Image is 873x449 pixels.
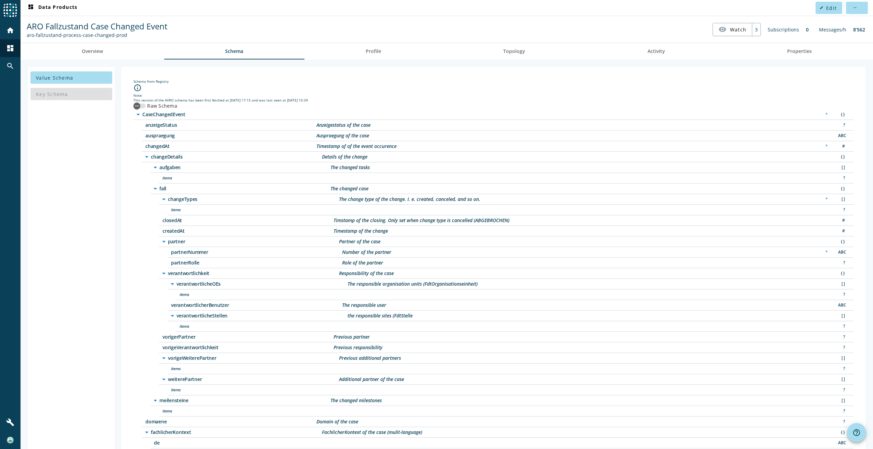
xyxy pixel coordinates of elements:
[133,93,854,98] div: Note:
[835,281,848,288] div: Array
[835,238,848,245] div: Object
[718,25,727,33] mat-icon: visibility
[7,437,14,444] img: 880e6792efa37c8cb7af52d77f5da8cc
[27,4,35,12] mat-icon: dashboard
[151,185,159,193] i: arrow_drop_down
[151,163,159,172] i: arrow_drop_down
[162,409,334,413] span: /changeDetails/meilensteine/items
[803,23,812,36] div: 0
[787,49,812,54] span: Properties
[159,186,330,191] span: /changeDetails/fall
[168,356,339,360] span: /changeDetails/fall/vorigeWeiterePartner
[835,196,848,203] div: Array
[835,206,848,214] div: Unknown
[339,356,401,360] div: Description
[145,123,316,127] span: /anzeigeStatus
[36,74,73,81] span: Value Schema
[334,229,388,233] div: Description
[822,143,831,150] div: Required
[171,250,342,255] span: /changeDetails/fall/partner/partnerNummer
[822,196,831,203] div: Required
[6,418,14,426] mat-icon: build
[168,312,177,320] i: arrow_drop_down
[835,334,848,341] div: Unknown
[154,440,325,445] span: /fachlicherKontext/de
[330,165,370,170] div: Description
[835,376,848,383] div: Array
[342,303,386,308] div: Description
[162,176,334,180] span: /changeDetails/aufgaben/items
[835,270,848,277] div: Object
[142,112,313,117] span: /
[339,197,480,202] div: Description
[3,3,17,17] img: spoud-logo.svg
[133,79,854,84] div: Schema from Registry
[339,377,404,382] div: Description
[151,154,322,159] span: /changeDetails
[835,143,848,150] div: Number
[162,345,334,350] span: /changeDetails/fall/vorigeVerantwortlichkeit
[348,282,478,286] div: Description
[835,386,848,394] div: Unknown
[6,26,14,35] mat-icon: home
[835,344,848,351] div: Unknown
[853,6,857,10] mat-icon: more_horiz
[816,23,850,36] div: Messages/h
[27,32,168,38] div: Kafka Topic: aro-fallzustand-process-case-changed-prod
[835,164,848,171] div: Array
[730,24,746,36] span: Watch
[330,398,382,403] div: Description
[168,239,339,244] span: /changeDetails/fall/partner
[168,271,339,276] span: /changeDetails/fall/verantwortlichkeit
[159,398,330,403] span: /changeDetails/meilensteine
[225,49,243,54] span: Schema
[143,428,151,436] i: arrow_drop_down
[316,144,396,149] div: Description
[162,335,334,339] span: /changeDetails/fall/vorigerPartner
[145,133,316,138] span: /auspraegung
[835,111,848,118] div: Object
[334,335,370,339] div: Description
[162,229,334,233] span: /changeDetails/fall/createdAt
[342,260,383,265] div: Description
[151,396,159,405] i: arrow_drop_down
[835,291,848,298] div: Unknown
[835,439,848,447] div: String
[171,207,342,212] span: /changeDetails/fall/changeTypes/items
[835,249,848,256] div: String
[348,313,413,318] div: Description
[835,397,848,404] div: Array
[162,218,334,223] span: /changeDetails/fall/closedAt
[835,365,848,372] div: Unknown
[764,23,803,36] div: Subscriptions
[334,218,509,223] div: Description
[366,49,381,54] span: Profile
[171,303,342,308] span: /changeDetails/fall/verantwortlichkeit/verantwortlicherBenutzer
[835,132,848,139] div: String
[835,323,848,330] div: Unknown
[133,84,142,92] i: info_outline
[835,217,848,224] div: Number
[835,259,848,267] div: Unknown
[134,110,142,119] i: arrow_drop_down
[339,271,394,276] div: Description
[850,23,869,36] div: 8’562
[171,366,342,371] span: /changeDetails/fall/vorigeWeiterePartner/items
[171,260,342,265] span: /changeDetails/fall/partner/partnerRolle
[6,44,14,52] mat-icon: dashboard
[342,250,391,255] div: Description
[503,49,525,54] span: Topology
[27,21,168,32] span: ARO Fallzustand Case Changed Event
[171,387,342,392] span: /changeDetails/fall/weiterePartner/items
[168,377,339,382] span: /changeDetails/fall/weiterePartner
[835,418,848,425] div: Unknown
[82,49,103,54] span: Overview
[145,144,316,149] span: /changedAt
[145,419,316,424] span: /domaene
[752,23,760,36] div: 3
[160,269,168,277] i: arrow_drop_down
[177,313,348,318] span: /changeDetails/fall/verantwortlichkeit/verantwortlicheStellen
[835,408,848,415] div: Unknown
[648,49,665,54] span: Activity
[826,5,837,11] span: Edit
